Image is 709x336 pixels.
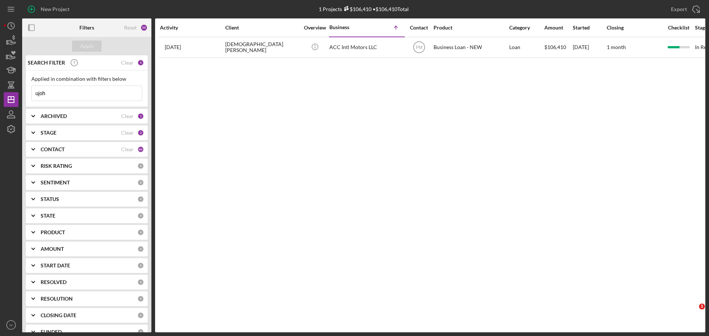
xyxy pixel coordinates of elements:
iframe: Intercom live chat [684,304,702,321]
b: ARCHIVED [41,113,67,119]
div: $106,410 [342,6,371,12]
div: 0 [137,262,144,269]
div: Client [225,25,299,31]
button: New Project [22,2,77,17]
b: STAGE [41,130,56,136]
b: STATUS [41,196,59,202]
div: Clear [121,130,134,136]
div: Clear [121,113,134,119]
span: 1 [699,304,705,309]
div: [DATE] [573,38,606,57]
div: Loan [509,38,544,57]
text: PM [416,45,422,50]
b: FUNDED [41,329,62,335]
div: Product [434,25,507,31]
div: 0 [137,295,144,302]
b: STATE [41,213,55,219]
div: 0 [137,196,144,202]
b: PRODUCT [41,229,65,235]
b: CONTACT [41,146,65,152]
time: 1 month [607,44,626,50]
span: $106,410 [544,44,566,50]
button: Export [664,2,705,17]
div: Category [509,25,544,31]
b: START DATE [41,263,70,269]
div: New Project [41,2,69,17]
div: 0 [137,246,144,252]
b: CLOSING DATE [41,312,76,318]
div: Export [671,2,687,17]
time: 2025-10-03 15:45 [165,44,181,50]
div: Checklist [663,25,694,31]
div: ACC Intl Motors LLC [329,38,403,57]
div: 1 [137,59,144,66]
div: Reset [124,25,137,31]
div: Activity [160,25,225,31]
div: Applied in combination with filters below [31,76,142,82]
b: Filters [79,25,94,31]
div: 46 [137,146,144,153]
div: 0 [137,329,144,335]
button: IV [4,318,18,332]
b: RESOLUTION [41,296,73,302]
div: 0 [137,212,144,219]
div: 0 [137,229,144,236]
div: 1 [137,113,144,119]
div: Started [573,25,606,31]
div: Amount [544,25,572,31]
b: AMOUNT [41,246,64,252]
b: RISK RATING [41,163,72,169]
div: [DEMOGRAPHIC_DATA][PERSON_NAME] [225,38,299,57]
div: Contact [405,25,433,31]
div: 50 [140,24,148,31]
div: Clear [121,60,134,66]
b: SENTIMENT [41,180,70,186]
div: 1 Projects • $106,410 Total [319,6,409,12]
div: 0 [137,179,144,186]
div: Overview [301,25,329,31]
div: Closing [607,25,662,31]
div: Clear [121,146,134,152]
div: 2 [137,129,144,136]
b: RESOLVED [41,279,66,285]
button: Apply [72,41,102,52]
text: IV [9,323,13,327]
div: 0 [137,312,144,319]
div: 0 [137,279,144,285]
div: Business [329,24,366,30]
div: Business Loan - NEW [434,38,507,57]
div: 0 [137,163,144,169]
div: Apply [80,41,94,52]
b: SEARCH FILTER [28,60,65,66]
